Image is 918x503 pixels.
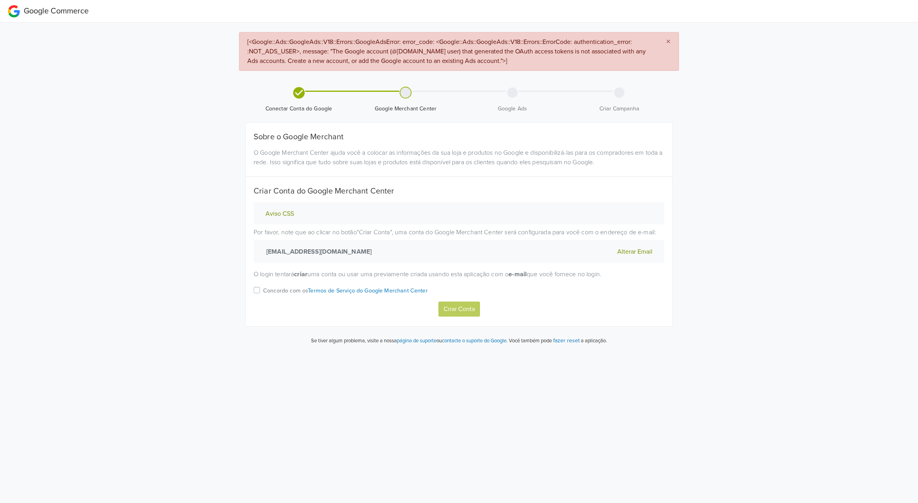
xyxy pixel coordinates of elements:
[263,247,372,256] strong: [EMAIL_ADDRESS][DOMAIN_NAME]
[442,338,506,344] a: contacte o suporte do Google
[308,287,427,294] a: Termos de Serviço do Google Merchant Center
[508,336,607,345] p: Você também pode a aplicação.
[294,270,307,278] strong: criar
[615,247,655,257] button: Alterar Email
[355,105,456,113] span: Google Merchant Center
[311,337,508,345] p: Se tiver algum problema, visite a nossa ou .
[254,186,664,196] h5: Criar Conta do Google Merchant Center
[254,228,664,263] p: Por favor, note que ao clicar no botão " Criar Conta " , uma conta do Google Merchant Center será...
[462,105,563,113] span: Google Ads
[263,210,296,218] button: Aviso CSS
[553,336,580,345] button: fazer reset
[508,270,527,278] strong: e-mail
[569,105,670,113] span: Criar Campanha
[248,105,349,113] span: Conectar Conta do Google
[254,132,664,142] h5: Sobre o Google Merchant
[666,36,671,47] span: ×
[254,270,664,279] p: O login tentará uma conta ou usar uma previamente criada usando esta aplicação com o que você for...
[263,287,428,295] p: Concordo com os
[24,6,89,16] span: Google Commerce
[248,148,670,167] div: O Google Merchant Center ajuda você a colocar as informações da sua loja e produtos no Google e d...
[658,32,679,51] button: Close
[397,338,436,344] a: página de suporte
[247,38,646,65] span: [<Google::Ads::GoogleAds::V18::Errors::GoogleAdsError: error_code: <Google::Ads::GoogleAds::V18::...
